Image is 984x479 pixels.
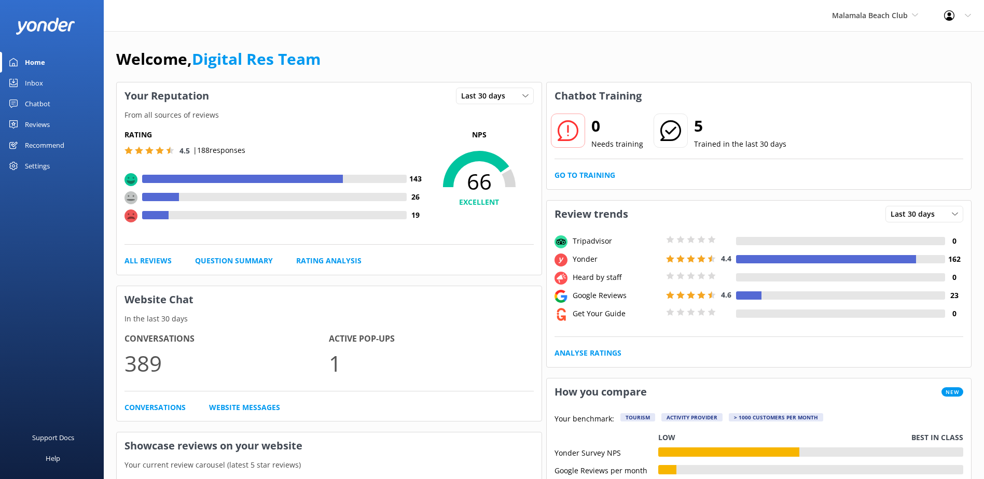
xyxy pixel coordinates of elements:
[721,253,731,263] span: 4.4
[124,346,329,381] p: 389
[407,173,425,185] h4: 143
[117,313,542,325] p: In the last 30 days
[721,290,731,300] span: 4.6
[945,235,963,247] h4: 0
[620,413,655,421] div: Tourism
[193,145,245,156] p: | 188 responses
[25,156,50,176] div: Settings
[945,272,963,283] h4: 0
[547,201,636,228] h3: Review trends
[425,129,534,140] p: NPS
[555,413,614,426] p: Your benchmark:
[570,235,663,247] div: Tripadvisor
[832,10,908,20] span: Malamala Beach Club
[911,432,963,443] p: Best in class
[407,209,425,221] h4: 19
[117,432,542,459] h3: Showcase reviews on your website
[425,168,534,194] span: 66
[570,253,663,265] div: Yonder
[32,427,74,448] div: Support Docs
[124,255,172,266] a: All Reviews
[25,114,50,135] div: Reviews
[658,432,675,443] p: Low
[555,347,621,359] a: Analyse Ratings
[329,346,533,381] p: 1
[425,196,534,208] h4: EXCELLENT
[945,253,963,265] h4: 162
[941,387,963,397] span: New
[16,18,75,35] img: yonder-white-logo.png
[555,465,658,474] div: Google Reviews per month
[570,308,663,319] div: Get Your Guide
[25,52,45,73] div: Home
[117,109,542,121] p: From all sources of reviews
[570,290,663,301] div: Google Reviews
[570,272,663,283] div: Heard by staff
[25,73,43,93] div: Inbox
[117,82,217,109] h3: Your Reputation
[124,402,186,413] a: Conversations
[116,47,321,72] h1: Welcome,
[46,448,60,469] div: Help
[25,135,64,156] div: Recommend
[117,459,542,471] p: Your current review carousel (latest 5 star reviews)
[547,82,649,109] h3: Chatbot Training
[555,170,615,181] a: Go to Training
[461,90,511,102] span: Last 30 days
[117,286,542,313] h3: Website Chat
[407,191,425,203] h4: 26
[694,138,786,150] p: Trained in the last 30 days
[591,114,643,138] h2: 0
[661,413,723,421] div: Activity Provider
[124,332,329,346] h4: Conversations
[694,114,786,138] h2: 5
[555,447,658,457] div: Yonder Survey NPS
[591,138,643,150] p: Needs training
[25,93,50,114] div: Chatbot
[945,308,963,319] h4: 0
[729,413,823,421] div: > 1000 customers per month
[209,402,280,413] a: Website Messages
[329,332,533,346] h4: Active Pop-ups
[296,255,362,266] a: Rating Analysis
[891,208,941,220] span: Last 30 days
[945,290,963,301] h4: 23
[192,48,321,69] a: Digital Res Team
[124,129,425,140] h5: Rating
[179,146,190,156] span: 4.5
[195,255,273,266] a: Question Summary
[547,378,655,405] h3: How you compare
